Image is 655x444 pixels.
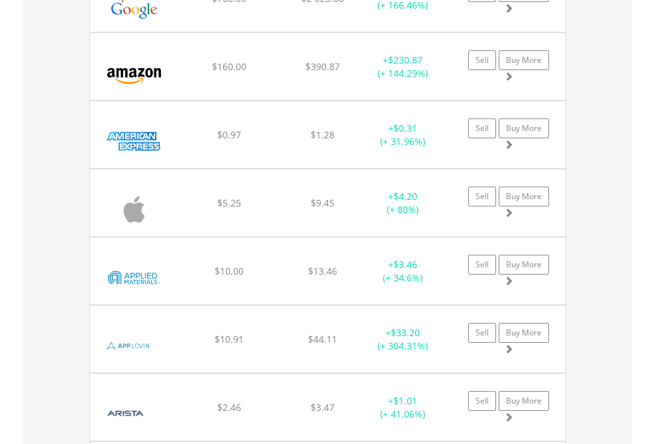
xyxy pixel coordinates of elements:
div: + (+ 304.31%) [362,326,444,353]
a: Buy More [499,187,549,206]
a: Sell [468,187,496,206]
a: Buy More [499,118,549,138]
a: Sell [468,118,496,138]
div: + (+ 144.29%) [362,54,444,80]
div: + (+ 41.06%) [362,394,444,421]
img: EQU.US.AXP.png [97,118,172,165]
span: $390.87 [305,60,340,73]
span: $4.20 [393,190,417,202]
div: + (+ 31.96%) [362,122,444,148]
span: $0.31 [393,122,417,134]
span: $3.47 [311,401,334,414]
span: $2.46 [217,401,241,414]
img: EQU.US.AMZN.png [97,50,172,97]
a: Sell [468,50,496,70]
span: $230.87 [388,54,423,66]
div: + (+ 80%) [362,190,444,216]
a: Sell [468,391,496,411]
span: $33.20 [391,326,420,339]
span: $10.00 [215,265,244,277]
a: Buy More [499,323,549,343]
span: $1.28 [311,128,334,141]
a: Buy More [499,391,549,411]
span: $3.46 [393,258,417,271]
span: $5.25 [217,197,241,209]
span: $10.91 [215,333,244,345]
span: $160.00 [212,60,246,73]
img: EQU.US.AMAT.png [97,254,172,301]
span: $1.01 [393,394,417,407]
a: Buy More [499,255,549,275]
img: EQU.US.APP.png [97,322,164,369]
span: $13.46 [308,265,337,277]
a: Sell [468,323,496,343]
a: Sell [468,255,496,275]
span: $0.97 [217,128,241,141]
a: Buy More [499,50,549,70]
img: EQU.US.ANET.png [97,390,158,437]
div: + (+ 34.6%) [362,258,444,285]
span: $44.11 [308,333,337,345]
img: EQU.US.AAPL.png [97,186,172,233]
span: $9.45 [311,197,334,209]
